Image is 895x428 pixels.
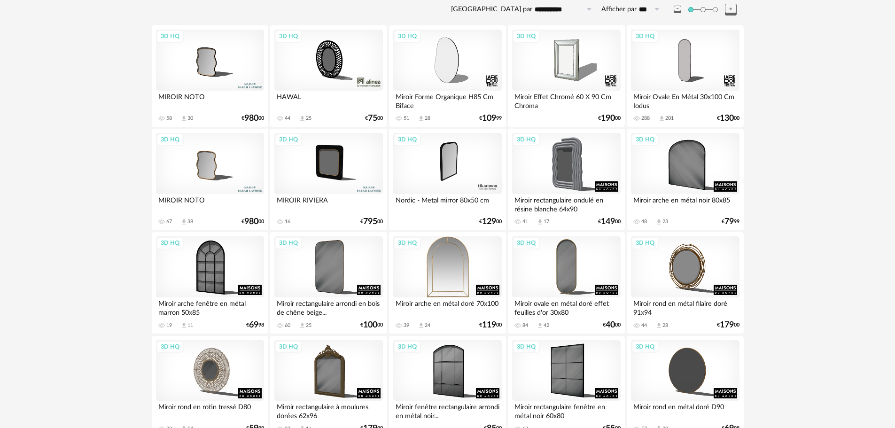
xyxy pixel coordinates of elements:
div: Miroir arche en métal noir 80x85 [631,194,739,213]
span: 980 [244,115,258,122]
div: € 00 [717,322,739,328]
div: € 00 [603,322,621,328]
label: Afficher par [601,5,637,14]
span: Download icon [299,322,306,329]
span: Download icon [655,322,662,329]
span: 129 [482,218,496,225]
div: Miroir arche en métal doré 70x100 [393,297,501,316]
span: Download icon [658,115,665,122]
div: 24 [425,322,430,329]
div: 3D HQ [631,237,659,249]
div: € 00 [360,218,383,225]
span: 980 [244,218,258,225]
div: MIROIR RIVIERA [274,194,382,213]
span: 795 [363,218,377,225]
div: Miroir Forme Organique H85 Cm Biface [393,91,501,109]
span: Download icon [299,115,306,122]
div: 60 [285,322,290,329]
div: 3D HQ [394,133,421,146]
div: 3D HQ [394,341,421,353]
div: 3D HQ [394,237,421,249]
div: € 00 [241,218,264,225]
span: Download icon [655,218,662,226]
div: 16 [285,218,290,225]
a: 3D HQ Miroir rond en métal filaire doré 91x94 44 Download icon 28 €17900 [627,232,743,334]
div: € 99 [722,218,739,225]
div: € 00 [360,322,383,328]
span: Download icon [418,115,425,122]
div: 48 [641,218,647,225]
span: Download icon [180,218,187,226]
span: Download icon [537,218,544,226]
span: 109 [482,115,496,122]
div: € 00 [365,115,383,122]
div: 42 [544,322,549,329]
div: 11 [187,322,193,329]
div: Miroir rectangulaire ondulé en résine blanche 64x90 [512,194,620,213]
div: Miroir fenêtre rectangulaire arrondi en métal noir... [393,401,501,420]
a: 3D HQ HAWAL 44 Download icon 25 €7500 [270,25,387,127]
span: 179 [720,322,734,328]
div: Miroir Effet Chromé 60 X 90 Cm Chroma [512,91,620,109]
div: € 00 [241,115,264,122]
div: 28 [662,322,668,329]
div: 3D HQ [275,237,302,249]
div: 3D HQ [275,30,302,42]
div: Miroir rond en rotin tressé D80 [156,401,264,420]
a: 3D HQ MIROIR NOTO 67 Download icon 38 €98000 [152,129,268,230]
div: € 99 [479,115,502,122]
a: 3D HQ Miroir rectangulaire ondulé en résine blanche 64x90 41 Download icon 17 €14900 [508,129,624,230]
div: 3D HQ [631,30,659,42]
div: Miroir rectangulaire arrondi en bois de chêne beige... [274,297,382,316]
div: 3D HQ [513,237,540,249]
div: 67 [166,218,172,225]
div: 84 [522,322,528,329]
span: 75 [368,115,377,122]
div: HAWAL [274,91,382,109]
a: 3D HQ Nordic - Metal mirror 80x50 cm €12900 [389,129,506,230]
div: € 00 [479,218,502,225]
label: [GEOGRAPHIC_DATA] par [451,5,532,14]
div: 3D HQ [156,30,184,42]
a: 3D HQ Miroir arche en métal doré 70x100 39 Download icon 24 €11900 [389,232,506,334]
a: 3D HQ Miroir rectangulaire arrondi en bois de chêne beige... 60 Download icon 25 €10000 [270,232,387,334]
a: 3D HQ Miroir Ovale En Métal 30x100 Cm Iodus 288 Download icon 201 €13000 [627,25,743,127]
div: € 00 [479,322,502,328]
a: 3D HQ Miroir Forme Organique H85 Cm Biface 51 Download icon 28 €10999 [389,25,506,127]
span: 69 [249,322,258,328]
div: € 98 [246,322,264,328]
div: 41 [522,218,528,225]
div: 3D HQ [275,133,302,146]
div: 23 [662,218,668,225]
span: 190 [601,115,615,122]
div: 3D HQ [275,341,302,353]
div: € 00 [598,218,621,225]
div: 39 [404,322,409,329]
span: 79 [724,218,734,225]
span: 40 [606,322,615,328]
div: 3D HQ [156,237,184,249]
div: 51 [404,115,409,122]
div: 3D HQ [513,341,540,353]
span: Download icon [418,322,425,329]
a: 3D HQ Miroir arche fenêtre en métal marron 50x85 19 Download icon 11 €6998 [152,232,268,334]
div: 58 [166,115,172,122]
span: Download icon [180,115,187,122]
div: 38 [187,218,193,225]
div: 3D HQ [156,133,184,146]
div: 288 [641,115,650,122]
div: 3D HQ [394,30,421,42]
div: 30 [187,115,193,122]
div: 25 [306,115,311,122]
div: 3D HQ [631,341,659,353]
div: MIROIR NOTO [156,91,264,109]
div: Nordic - Metal mirror 80x50 cm [393,194,501,213]
span: Download icon [537,322,544,329]
div: Miroir rectangulaire à moulures dorées 62x96 [274,401,382,420]
div: Miroir rond en métal doré D90 [631,401,739,420]
div: 28 [425,115,430,122]
div: 201 [665,115,674,122]
span: Download icon [180,322,187,329]
div: Miroir rond en métal filaire doré 91x94 [631,297,739,316]
span: 100 [363,322,377,328]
